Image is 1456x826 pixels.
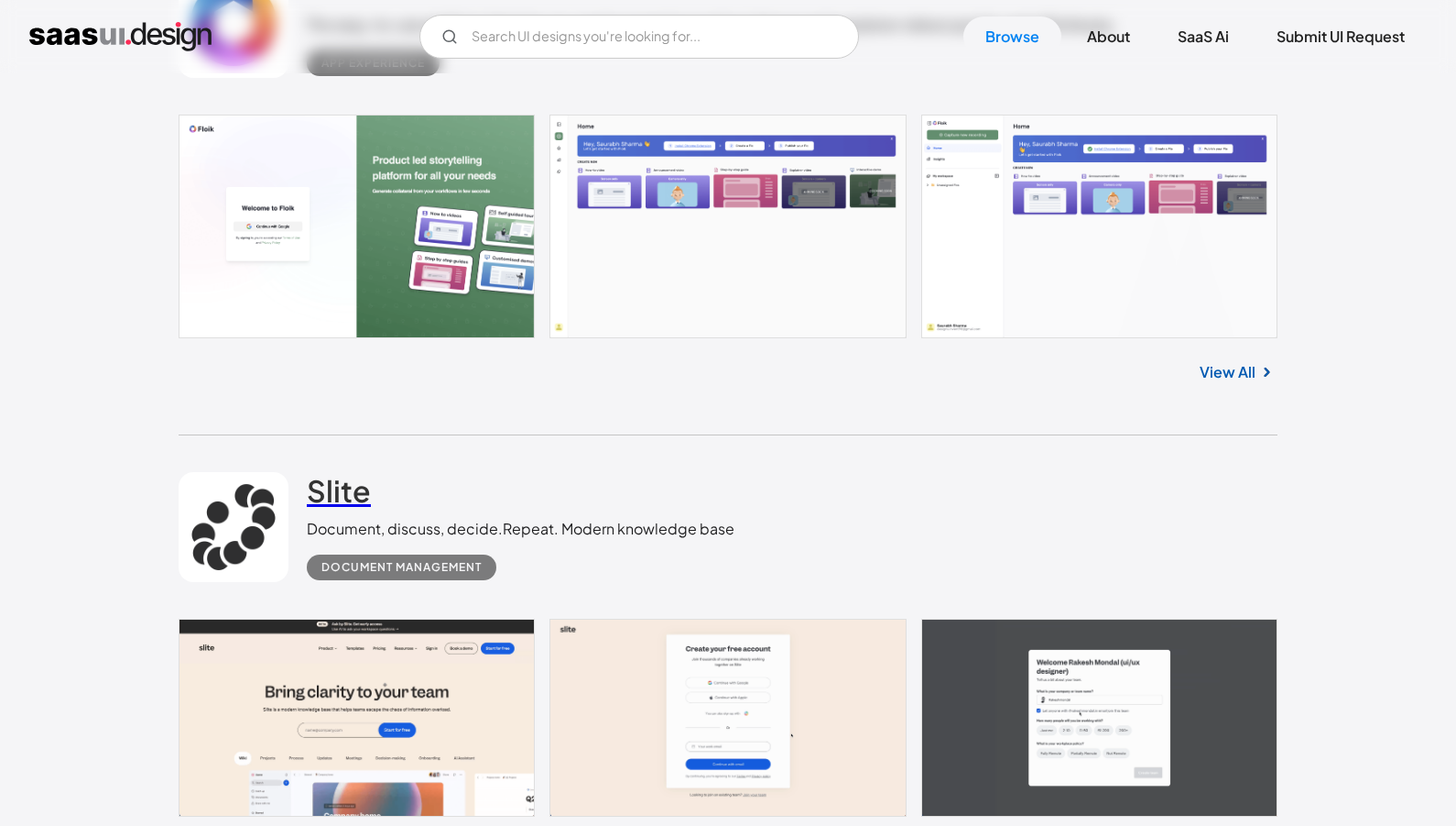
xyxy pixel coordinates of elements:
[307,518,734,540] div: Document, discuss, decide.Repeat. Modern knowledge base
[1156,17,1251,57] a: SaaS Ai
[29,22,212,51] a: home
[1065,17,1152,57] a: About
[419,15,859,59] input: Search UI designs you're looking for...
[1200,361,1255,383] a: View All
[1255,17,1427,57] a: Submit UI Request
[963,17,1061,57] a: Browse
[307,472,371,518] a: Slite
[307,472,371,509] h2: Slite
[321,556,482,578] div: Document Management
[419,15,859,59] form: Email Form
